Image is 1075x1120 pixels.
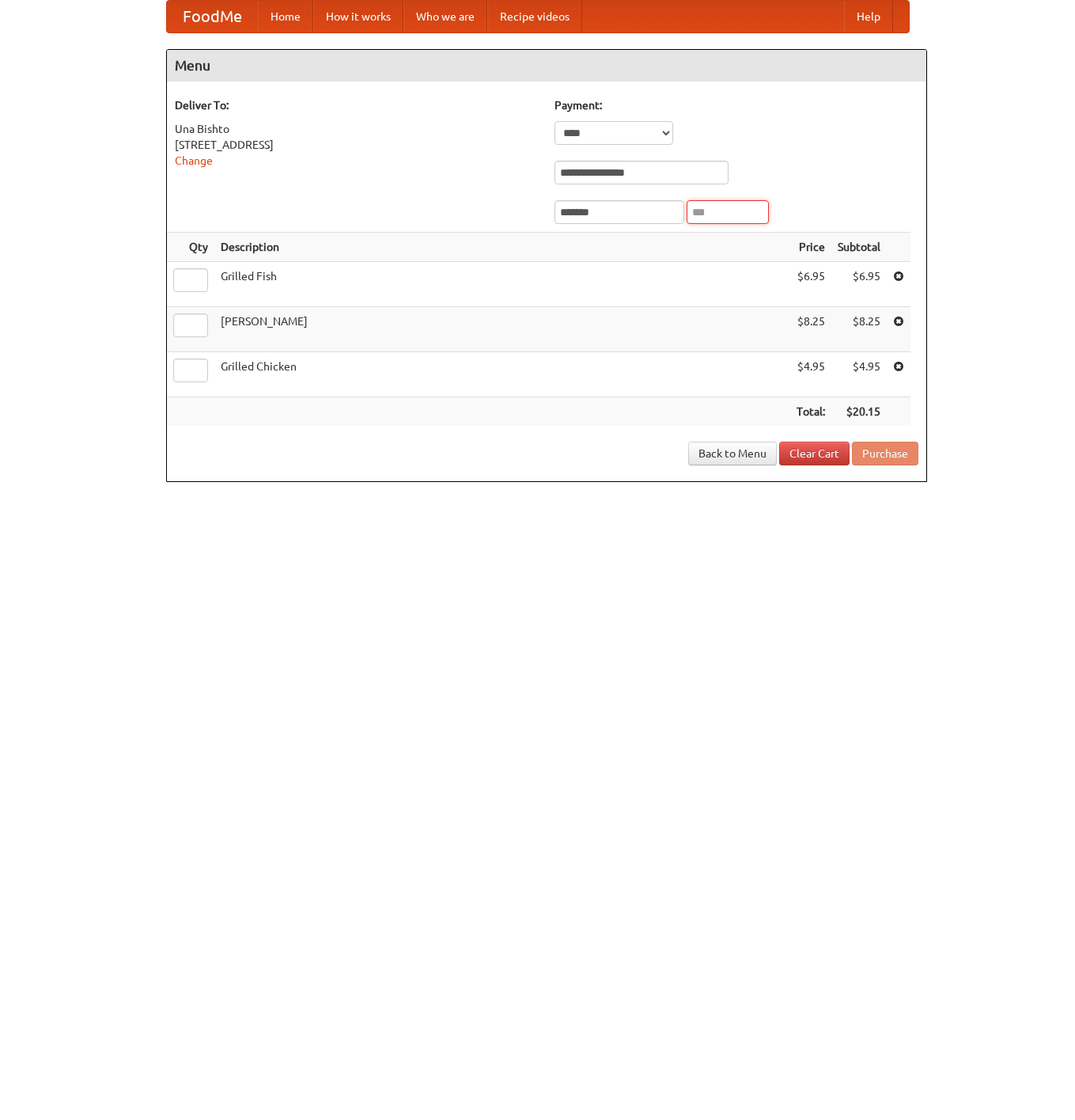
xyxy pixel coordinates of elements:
h5: Payment: [555,97,918,113]
td: $8.25 [790,307,831,352]
a: Back to Menu [688,442,777,465]
a: Change [175,154,213,167]
td: Grilled Chicken [214,352,790,397]
td: $4.95 [831,352,887,397]
a: Clear Cart [779,442,850,465]
div: Una Bishto [175,121,539,137]
td: $6.95 [831,262,887,307]
a: Recipe videos [487,1,582,32]
a: Home [258,1,313,32]
a: How it works [313,1,403,32]
td: $4.95 [790,352,831,397]
div: [STREET_ADDRESS] [175,137,539,153]
th: Subtotal [831,233,887,262]
h5: Deliver To: [175,97,539,113]
td: [PERSON_NAME] [214,307,790,352]
th: Description [214,233,790,262]
a: Help [844,1,893,32]
th: Total: [790,397,831,427]
th: Price [790,233,831,262]
a: Who we are [403,1,487,32]
td: $8.25 [831,307,887,352]
td: $6.95 [790,262,831,307]
th: Qty [167,233,214,262]
h4: Menu [167,50,926,82]
a: FoodMe [167,1,258,32]
button: Purchase [852,442,918,465]
td: Grilled Fish [214,262,790,307]
th: $20.15 [831,397,887,427]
